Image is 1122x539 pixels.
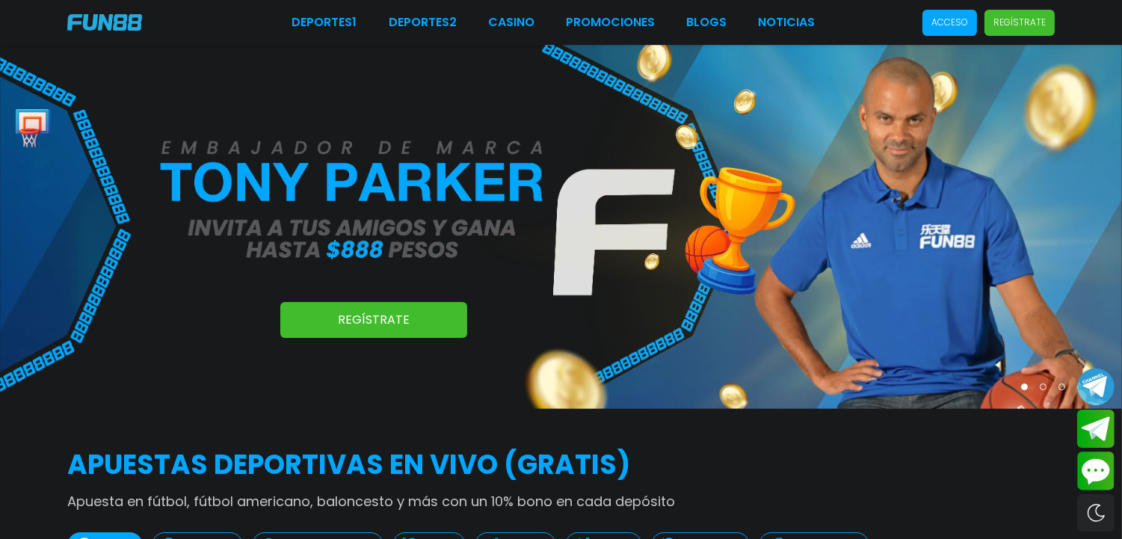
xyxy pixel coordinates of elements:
[566,13,655,31] a: Promociones
[1077,410,1115,449] button: Join telegram
[1077,452,1115,490] button: Contact customer service
[1077,494,1115,532] div: Switch theme
[931,16,968,29] p: Acceso
[488,13,534,31] a: CASINO
[758,13,815,31] a: NOTICIAS
[280,302,467,338] a: Regístrate
[1077,367,1115,406] button: Join telegram channel
[993,16,1046,29] p: Regístrate
[292,13,357,31] a: Deportes1
[686,13,727,31] a: BLOGS
[389,13,457,31] a: Deportes2
[67,491,1055,511] p: Apuesta en fútbol, fútbol americano, baloncesto y más con un 10% bono en cada depósito
[67,14,142,31] img: Company Logo
[67,445,1055,485] h2: APUESTAS DEPORTIVAS EN VIVO (gratis)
